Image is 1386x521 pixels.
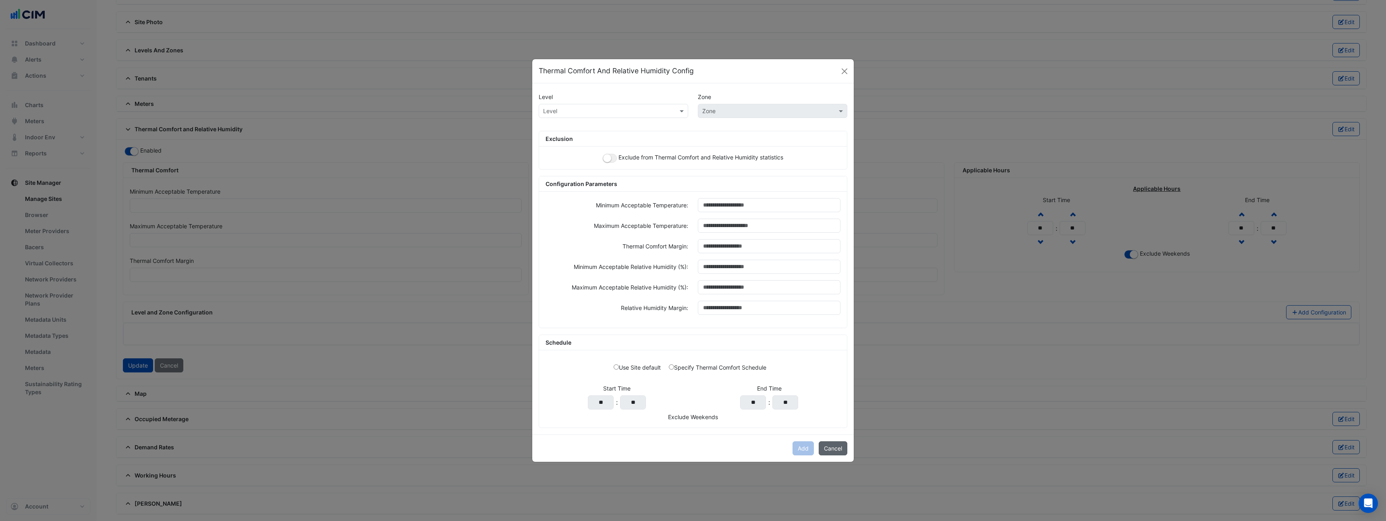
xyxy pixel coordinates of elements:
label: Maximum Acceptable Relative Humidity (%): [572,280,688,294]
span: End Time [757,385,782,392]
input: Hours [740,395,766,409]
label: Specify Thermal Comfort Schedule [662,357,773,378]
label: Thermal Comfort Margin: [622,239,688,253]
label: Maximum Acceptable Temperature: [594,219,688,233]
button: Cancel [819,441,847,455]
h5: Thermal Comfort And Relative Humidity Config [539,66,694,76]
div: Schedule [546,338,840,347]
label: Minimum Acceptable Relative Humidity (%): [574,260,688,274]
label: Use Site default [614,363,661,372]
input: Use Site default [614,364,619,370]
label: Level [539,90,553,104]
div: Exclusion [539,131,847,147]
input: Minutes [620,395,646,409]
label: Relative Humidity Margin: [621,301,688,315]
span: Exclude from Thermal Comfort and Relative Humidity statistics [618,154,783,161]
label: Zone [698,90,711,104]
div: : [766,397,772,407]
input: Hours [588,395,614,409]
label: Minimum Acceptable Temperature: [596,198,688,212]
span: Start Time [603,385,631,392]
div: Configuration Parameters [539,176,847,192]
input: Specify Thermal Comfort Schedule [669,364,674,370]
div: Exclude Weekends [549,413,837,421]
div: : [614,397,620,407]
div: Open Intercom Messenger [1359,494,1378,513]
div: Please select Level first [693,104,852,118]
button: Close [838,65,851,77]
input: Minutes [772,395,798,409]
